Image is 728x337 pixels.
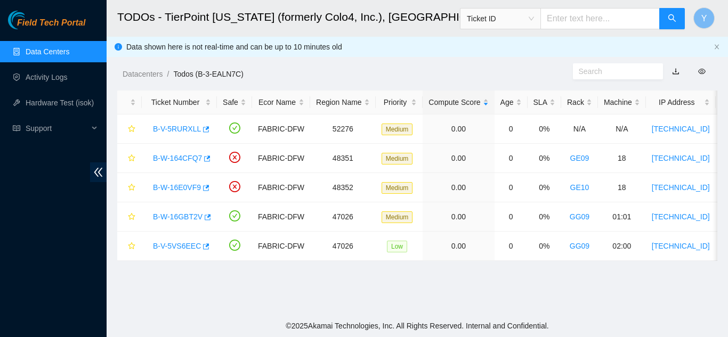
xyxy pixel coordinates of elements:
td: 0.00 [423,173,494,202]
span: Support [26,118,88,139]
td: N/A [561,114,598,144]
span: star [128,184,135,192]
span: Low [387,241,407,252]
a: [TECHNICAL_ID] [652,212,710,221]
button: Y [693,7,715,29]
td: N/A [598,114,646,144]
span: close-circle [229,152,240,163]
span: check-circle [229,240,240,251]
span: read [13,125,20,132]
a: Datacenters [123,70,163,78]
span: Medium [382,182,413,194]
td: 01:01 [598,202,646,232]
span: Y [701,12,707,25]
a: Hardware Test (isok) [26,98,94,107]
button: star [123,237,136,254]
a: GG09 [570,242,589,250]
a: [TECHNICAL_ID] [652,154,710,162]
button: download [664,63,687,80]
td: 18 [598,173,646,202]
td: 02:00 [598,232,646,261]
td: 52276 [310,114,376,144]
button: close [714,44,720,51]
img: Akamai Technologies [8,11,54,29]
span: search [668,14,676,24]
td: 0 [495,232,528,261]
button: search [659,8,685,29]
td: 0% [528,232,561,261]
input: Search [579,65,649,77]
button: star [123,120,136,137]
td: 0 [495,173,528,202]
a: GE09 [570,154,589,162]
span: Medium [382,153,413,165]
a: B-V-5RURXLL [153,125,201,133]
a: Akamai TechnologiesField Tech Portal [8,19,85,33]
a: Data Centers [26,47,69,56]
span: close-circle [229,181,240,192]
td: 47026 [310,202,376,232]
td: FABRIC-DFW [252,144,310,173]
a: Todos (B-3-EALN7C) [173,70,244,78]
span: Medium [382,211,413,223]
a: Activity Logs [26,73,68,81]
span: Ticket ID [467,11,534,27]
button: star [123,179,136,196]
td: 18 [598,144,646,173]
a: [TECHNICAL_ID] [652,183,710,192]
span: / [167,70,169,78]
td: FABRIC-DFW [252,114,310,144]
a: B-W-164CFQ7 [153,154,202,162]
td: 47026 [310,232,376,261]
a: B-V-5VS6EEC [153,242,201,250]
td: 0% [528,114,561,144]
td: 0.00 [423,114,494,144]
td: 0 [495,144,528,173]
button: star [123,150,136,167]
td: 48351 [310,144,376,173]
td: FABRIC-DFW [252,202,310,232]
span: eye [698,68,706,75]
span: star [128,213,135,221]
a: download [672,67,680,76]
footer: © 2025 Akamai Technologies, Inc. All Rights Reserved. Internal and Confidential. [107,315,728,337]
td: 0% [528,144,561,173]
span: close [714,44,720,50]
td: 48352 [310,173,376,202]
span: star [128,242,135,251]
span: check-circle [229,122,240,134]
button: star [123,208,136,225]
td: FABRIC-DFW [252,173,310,202]
a: [TECHNICAL_ID] [652,242,710,250]
td: 0% [528,173,561,202]
span: double-left [90,162,107,182]
span: Medium [382,124,413,135]
td: 0 [495,202,528,232]
a: B-W-16GBT2V [153,212,203,221]
a: GE10 [570,183,589,192]
td: 0.00 [423,232,494,261]
td: 0.00 [423,144,494,173]
td: 0.00 [423,202,494,232]
span: star [128,154,135,163]
td: FABRIC-DFW [252,232,310,261]
a: GG09 [570,212,589,221]
a: B-W-16E0VF9 [153,183,201,192]
input: Enter text here... [540,8,660,29]
span: Field Tech Portal [17,18,85,28]
td: 0% [528,202,561,232]
span: star [128,125,135,134]
a: [TECHNICAL_ID] [652,125,710,133]
td: 0 [495,114,528,144]
span: check-circle [229,210,240,221]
